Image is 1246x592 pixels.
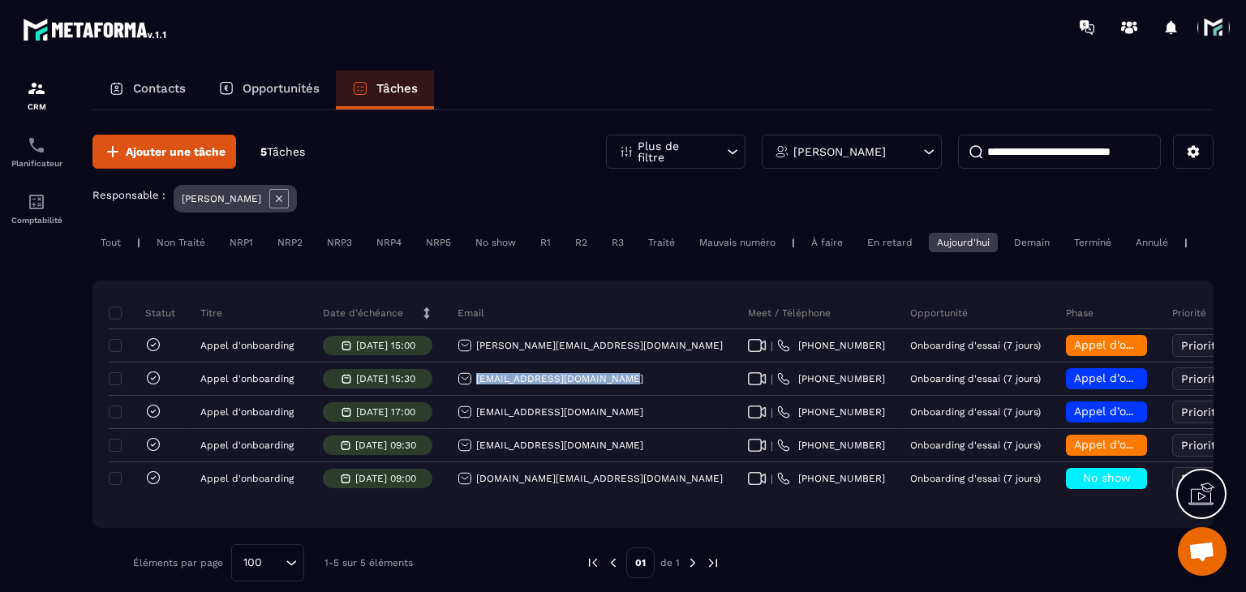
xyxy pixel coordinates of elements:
[4,66,69,123] a: formationformationCRM
[92,233,129,252] div: Tout
[606,556,621,570] img: prev
[1181,439,1222,452] span: Priorité
[771,406,773,418] span: |
[133,81,186,96] p: Contacts
[803,233,851,252] div: À faire
[27,192,46,212] img: accountant
[231,544,304,581] div: Search for option
[777,339,885,352] a: [PHONE_NUMBER]
[532,233,559,252] div: R1
[268,554,281,572] input: Search for option
[4,159,69,168] p: Planificateur
[567,233,595,252] div: R2
[910,307,968,320] p: Opportunité
[793,146,886,157] p: [PERSON_NAME]
[660,556,680,569] p: de 1
[1074,438,1236,451] span: Appel d’onboarding terminée
[859,233,921,252] div: En retard
[748,307,831,320] p: Meet / Téléphone
[685,556,700,570] img: next
[27,79,46,98] img: formation
[586,556,600,570] img: prev
[200,473,294,484] p: Appel d'onboarding
[200,406,294,418] p: Appel d'onboarding
[1066,307,1093,320] p: Phase
[23,15,169,44] img: logo
[4,216,69,225] p: Comptabilité
[640,233,683,252] div: Traité
[771,473,773,485] span: |
[200,307,222,320] p: Titre
[771,373,773,385] span: |
[777,405,885,418] a: [PHONE_NUMBER]
[324,557,413,568] p: 1-5 sur 5 éléments
[182,193,261,204] p: [PERSON_NAME]
[638,140,709,163] p: Plus de filtre
[1128,233,1176,252] div: Annulé
[467,233,524,252] div: No show
[458,307,484,320] p: Email
[691,233,784,252] div: Mauvais numéro
[200,340,294,351] p: Appel d'onboarding
[1181,405,1222,418] span: Priorité
[376,81,418,96] p: Tâches
[1172,307,1206,320] p: Priorité
[126,144,226,160] span: Ajouter une tâche
[777,372,885,385] a: [PHONE_NUMBER]
[910,340,1041,351] p: Onboarding d'essai (7 jours)
[1074,405,1227,418] span: Appel d’onboarding planifié
[792,237,795,248] p: |
[706,556,720,570] img: next
[910,473,1041,484] p: Onboarding d'essai (7 jours)
[1178,527,1227,576] div: Ouvrir le chat
[319,233,360,252] div: NRP3
[356,406,415,418] p: [DATE] 17:00
[777,439,885,452] a: [PHONE_NUMBER]
[137,237,140,248] p: |
[777,472,885,485] a: [PHONE_NUMBER]
[771,340,773,352] span: |
[1006,233,1058,252] div: Demain
[238,554,268,572] span: 100
[910,440,1041,451] p: Onboarding d'essai (7 jours)
[4,180,69,237] a: accountantaccountantComptabilité
[92,135,236,169] button: Ajouter une tâche
[148,233,213,252] div: Non Traité
[113,307,175,320] p: Statut
[269,233,311,252] div: NRP2
[771,440,773,452] span: |
[4,123,69,180] a: schedulerschedulerPlanificateur
[1074,371,1227,384] span: Appel d’onboarding planifié
[418,233,459,252] div: NRP5
[202,71,336,109] a: Opportunités
[1066,233,1119,252] div: Terminé
[200,440,294,451] p: Appel d'onboarding
[910,373,1041,384] p: Onboarding d'essai (7 jours)
[200,373,294,384] p: Appel d'onboarding
[355,440,416,451] p: [DATE] 09:30
[267,145,305,158] span: Tâches
[355,473,416,484] p: [DATE] 09:00
[92,189,165,201] p: Responsable :
[133,557,223,568] p: Éléments par page
[4,102,69,111] p: CRM
[92,71,202,109] a: Contacts
[604,233,632,252] div: R3
[336,71,434,109] a: Tâches
[1184,237,1188,248] p: |
[1083,471,1131,484] span: No show
[356,373,415,384] p: [DATE] 15:30
[1074,338,1236,351] span: Appel d’onboarding terminée
[1181,372,1222,385] span: Priorité
[260,144,305,160] p: 5
[910,406,1041,418] p: Onboarding d'essai (7 jours)
[368,233,410,252] div: NRP4
[626,547,655,578] p: 01
[243,81,320,96] p: Opportunités
[1181,339,1222,352] span: Priorité
[356,340,415,351] p: [DATE] 15:00
[323,307,403,320] p: Date d’échéance
[221,233,261,252] div: NRP1
[929,233,998,252] div: Aujourd'hui
[27,135,46,155] img: scheduler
